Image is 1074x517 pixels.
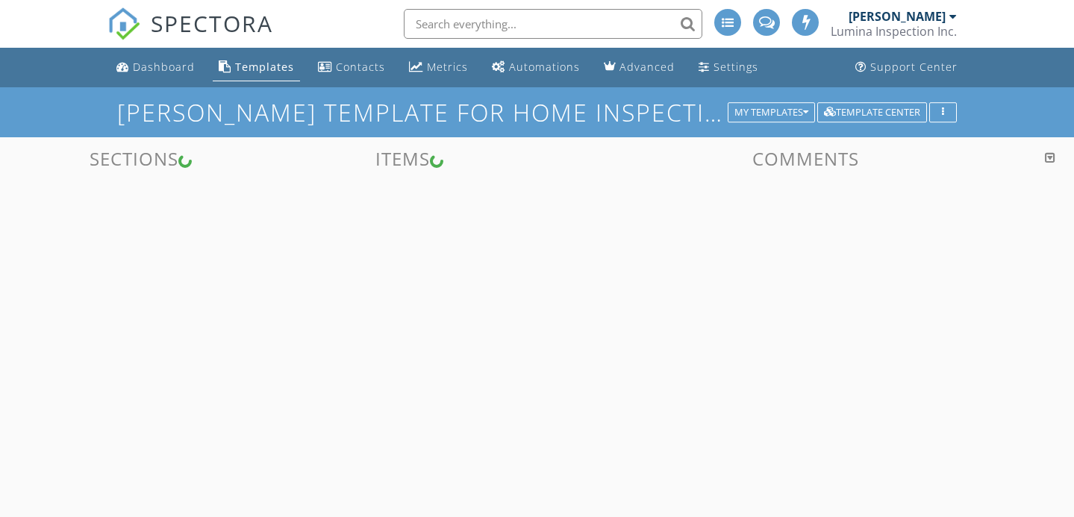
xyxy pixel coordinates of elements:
a: SPECTORA [107,20,273,51]
div: Contacts [336,60,385,74]
h3: Items [269,148,537,169]
a: Metrics [403,54,474,81]
div: Advanced [619,60,675,74]
a: Advanced [598,54,681,81]
div: Support Center [870,60,958,74]
h3: Comments [546,148,1066,169]
div: Metrics [427,60,468,74]
a: Contacts [312,54,391,81]
h1: [PERSON_NAME] Template for Home Inspections [117,99,958,125]
a: Template Center [817,104,927,118]
div: Templates [235,60,294,74]
a: Templates [213,54,300,81]
div: Settings [714,60,758,74]
div: Lumina Inspection Inc. [831,24,957,39]
button: Template Center [817,102,927,123]
div: Dashboard [133,60,195,74]
div: [PERSON_NAME] [849,9,946,24]
a: Automations (Basic) [486,54,586,81]
a: Settings [693,54,764,81]
div: Automations [509,60,580,74]
div: Template Center [824,107,920,118]
input: Search everything... [404,9,702,39]
a: Dashboard [110,54,201,81]
img: The Best Home Inspection Software - Spectora [107,7,140,40]
span: SPECTORA [151,7,273,39]
a: Support Center [849,54,964,81]
div: My Templates [734,107,808,118]
button: My Templates [728,102,815,123]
